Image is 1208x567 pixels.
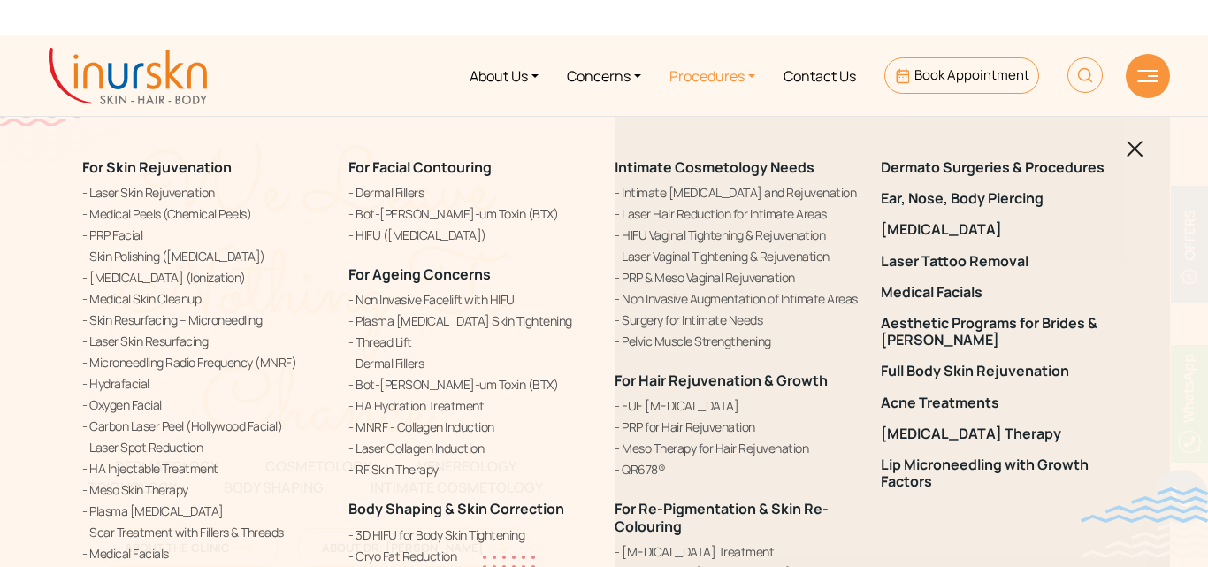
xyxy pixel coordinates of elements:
a: Laser Tattoo Removal [881,253,1126,270]
a: Dermato Surgeries & Procedures [881,159,1126,176]
a: Pelvic Muscle Strengthening [615,332,860,350]
a: Medical Facials [881,284,1126,301]
a: PRP Facial [82,226,327,244]
a: Medical Facials [82,544,327,563]
a: Bot-[PERSON_NAME]-um Toxin (BTX) [348,204,593,223]
a: HA Hydration Treatment [348,396,593,415]
a: Non Invasive Augmentation of Intimate Areas [615,289,860,308]
a: Aesthetic Programs for Brides & [PERSON_NAME] [881,315,1126,349]
a: Laser Skin Resurfacing [82,332,327,350]
a: Intimate [MEDICAL_DATA] and Rejuvenation [615,183,860,202]
a: Meso Therapy for Hair Rejuvenation [615,439,860,457]
a: Plasma [MEDICAL_DATA] [82,502,327,520]
a: MNRF - Collagen Induction [348,418,593,436]
a: Laser Skin Rejuvenation [82,183,327,202]
a: Laser Vaginal Tightening & Rejuvenation [615,247,860,265]
a: Procedures [655,42,769,109]
a: Skin Polishing ([MEDICAL_DATA]) [82,247,327,265]
a: Cryo Fat Reduction [348,547,593,565]
a: Oxygen Facial [82,395,327,414]
a: Meso Skin Therapy [82,480,327,499]
a: Contact Us [769,42,870,109]
a: Surgery for Intimate Needs [615,310,860,329]
a: Microneedling Radio Frequency (MNRF) [82,353,327,372]
a: Full Body Skin Rejuvenation [881,363,1126,379]
a: HA Injectable Treatment [82,459,327,478]
a: Intimate Cosmetology Needs [615,157,814,177]
a: Carbon Laser Peel (Hollywood Facial) [82,417,327,435]
img: blackclosed [1127,141,1143,157]
img: hamLine.svg [1137,70,1158,82]
a: HIFU Vaginal Tightening & Rejuvenation [615,226,860,244]
a: For Hair Rejuvenation & Growth [615,371,828,390]
a: PRP for Hair Rejuvenation [615,418,860,436]
a: Dermal Fillers [348,354,593,372]
a: Non Invasive Facelift with HIFU [348,290,593,309]
a: Plasma [MEDICAL_DATA] Skin Tightening [348,311,593,330]
a: Concerns [553,42,655,109]
a: For Skin Rejuvenation [82,157,232,177]
a: Book Appointment [884,57,1039,94]
a: For Facial Contouring [348,157,492,177]
a: 3D HIFU for Body Skin Tightening [348,525,593,544]
img: bluewave [1081,487,1208,523]
span: Book Appointment [914,65,1029,84]
a: [MEDICAL_DATA] Therapy [881,425,1126,442]
a: Skin Resurfacing – Microneedling [82,310,327,329]
img: inurskn-logo [49,48,207,104]
a: Medical Skin Cleanup [82,289,327,308]
a: [MEDICAL_DATA] Treatment [615,542,860,561]
a: QR678® [615,460,860,479]
img: HeaderSearch [1067,57,1103,93]
a: Bot-[PERSON_NAME]-um Toxin (BTX) [348,375,593,394]
a: Body Shaping & Skin Correction [348,499,564,518]
a: Ear, Nose, Body Piercing [881,190,1126,207]
a: Acne Treatments [881,395,1126,411]
a: [MEDICAL_DATA] (Ionization) [82,268,327,287]
a: RF Skin Therapy [348,460,593,479]
a: Hydrafacial [82,374,327,393]
a: For Ageing Concerns [348,264,491,284]
a: About Us [455,42,553,109]
a: Laser Spot Reduction [82,438,327,456]
a: [MEDICAL_DATA] [881,221,1126,238]
a: Dermal Fillers [348,183,593,202]
a: Laser Hair Reduction for Intimate Areas [615,204,860,223]
a: PRP & Meso Vaginal Rejuvenation [615,268,860,287]
a: Laser Collagen Induction [348,439,593,457]
a: HIFU ([MEDICAL_DATA]) [348,226,593,244]
a: Medical Peels (Chemical Peels) [82,204,327,223]
a: FUE [MEDICAL_DATA] [615,396,860,415]
a: Thread Lift [348,333,593,351]
a: Lip Microneedling with Growth Factors [881,456,1126,490]
a: Scar Treatment with Fillers & Threads [82,523,327,541]
a: For Re-Pigmentation & Skin Re-Colouring [615,499,829,535]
